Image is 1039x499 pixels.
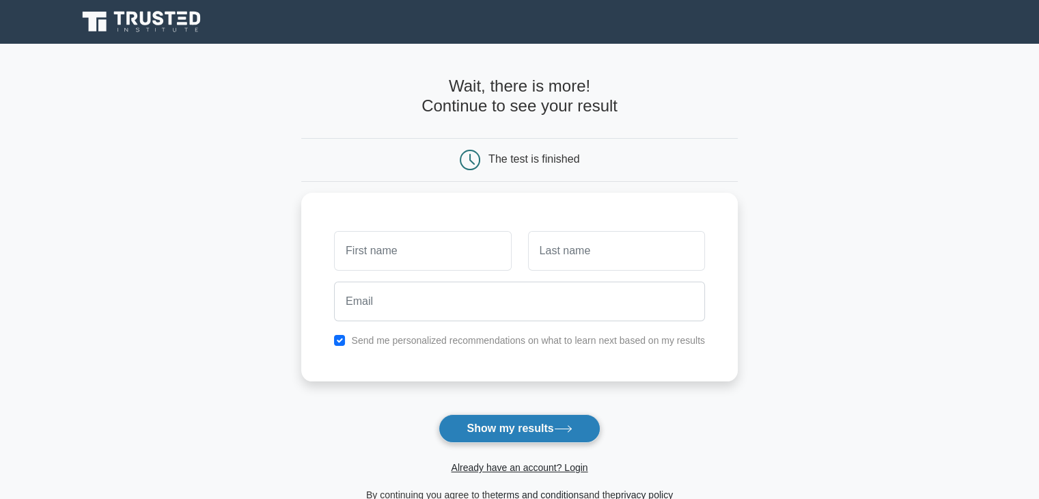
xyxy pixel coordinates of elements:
[488,153,579,165] div: The test is finished
[528,231,705,271] input: Last name
[451,462,587,473] a: Already have an account? Login
[351,335,705,346] label: Send me personalized recommendations on what to learn next based on my results
[334,282,705,321] input: Email
[439,414,600,443] button: Show my results
[301,77,738,116] h4: Wait, there is more! Continue to see your result
[334,231,511,271] input: First name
